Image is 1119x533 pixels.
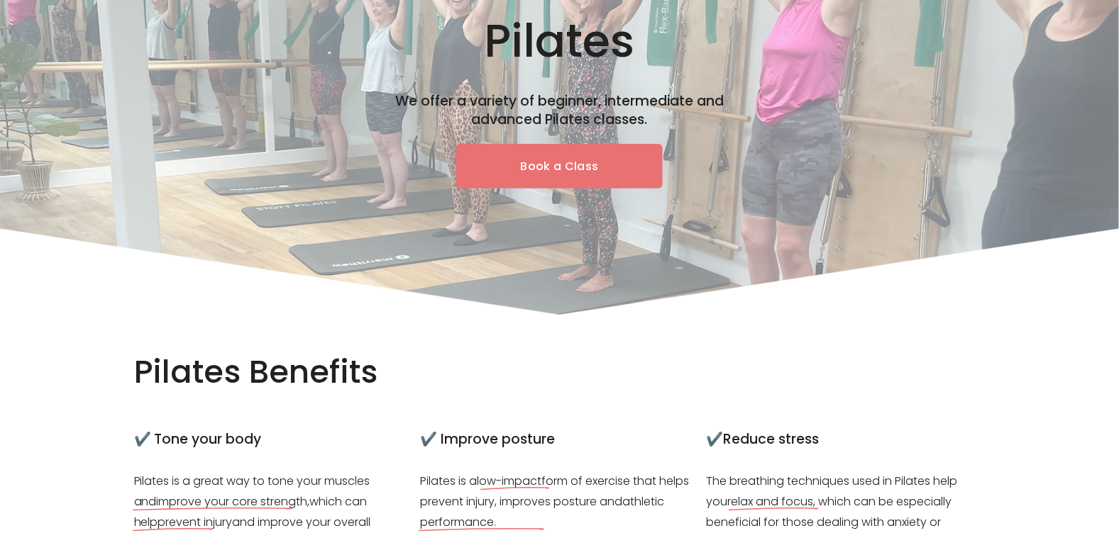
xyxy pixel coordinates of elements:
span: improve your core strength, [157,493,310,510]
h1: Pilates [241,13,878,69]
h4: We offer a variety of beginner, intermediate and advanced Pilates classes. [385,92,735,130]
p: Pilates is a form of exercise that helps prevent injury, improves posture and [420,471,699,532]
span: athletic performance. [420,493,667,530]
h2: Pilates Benefits [134,352,448,393]
h4: ✔️ Improve posture [420,430,699,449]
h4: ✔️ Tone your body [134,430,413,449]
span: relax and focus [728,493,814,510]
span: prevent injury [158,514,233,530]
a: Book a Class [456,144,663,189]
h4: ✔️Reduce stress [707,430,986,449]
span: low-impact [477,473,541,489]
